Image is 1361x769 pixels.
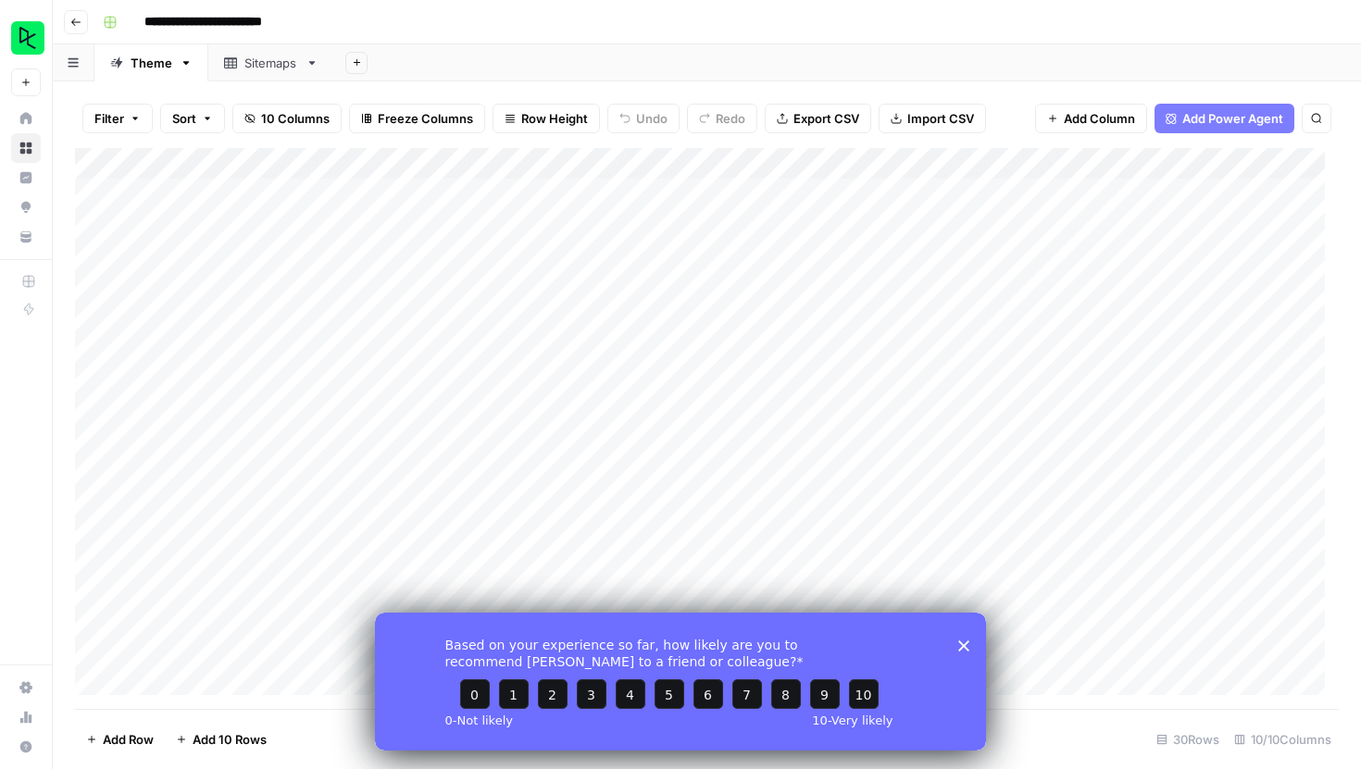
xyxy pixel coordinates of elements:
button: Import CSV [879,104,986,133]
div: Sitemaps [244,54,298,72]
span: Add Column [1064,109,1135,128]
button: Redo [687,104,757,133]
button: Add Power Agent [1155,104,1294,133]
div: Theme [131,54,172,72]
span: Redo [716,109,745,128]
span: Import CSV [907,109,974,128]
a: Your Data [11,222,41,252]
span: Add Row [103,730,154,749]
span: Sort [172,109,196,128]
button: Add Row [75,725,165,754]
span: 10 Columns [261,109,330,128]
button: Export CSV [765,104,871,133]
button: 10 Columns [232,104,342,133]
button: Undo [607,104,680,133]
span: Export CSV [793,109,859,128]
a: Usage [11,702,41,732]
button: Add Column [1035,104,1147,133]
button: Filter [82,104,153,133]
span: Undo [636,109,668,128]
button: Freeze Columns [349,104,485,133]
button: Row Height [493,104,600,133]
span: Filter [94,109,124,128]
a: Home [11,104,41,133]
a: Insights [11,163,41,192]
span: Row Height [521,109,588,128]
a: Opportunities [11,192,41,222]
a: Sitemaps [208,44,334,81]
button: Add 10 Rows [165,725,278,754]
button: Sort [160,104,225,133]
iframe: Survey from AirOps [375,613,986,750]
span: Add 10 Rows [193,730,267,749]
img: DataCamp Logo [11,21,44,55]
div: 30 Rows [1149,725,1227,754]
span: Add Power Agent [1182,109,1283,128]
a: Settings [11,673,41,702]
button: Workspace: DataCamp [11,15,41,61]
a: Theme [94,44,208,81]
a: Browse [11,133,41,163]
span: Freeze Columns [378,109,473,128]
button: Help + Support [11,732,41,762]
div: 10/10 Columns [1227,725,1339,754]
